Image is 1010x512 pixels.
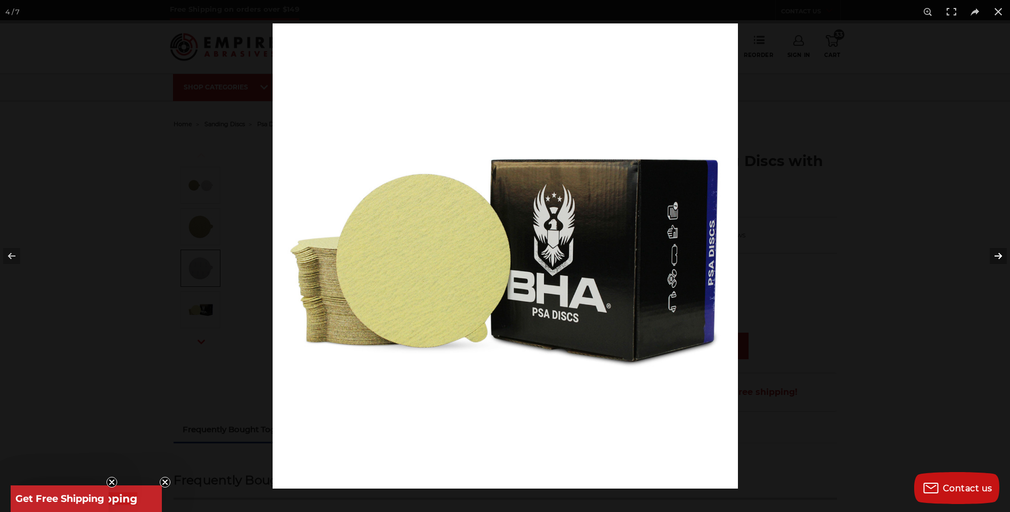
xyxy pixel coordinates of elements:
[106,477,117,488] button: Close teaser
[11,485,162,512] div: Get Free ShippingClose teaser
[160,477,170,488] button: Close teaser
[973,229,1010,283] button: Next (arrow right)
[15,493,104,505] span: Get Free Shipping
[914,472,999,504] button: Contact us
[273,23,738,489] img: bha-6-inch-psa-adhesive-sanding-discs-tabbed__77667.1670353881.jpg
[943,483,992,493] span: Contact us
[11,485,109,512] div: Get Free ShippingClose teaser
